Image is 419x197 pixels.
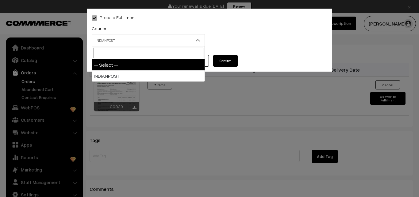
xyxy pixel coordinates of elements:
li: -- Select -- [92,59,205,70]
button: Confirm [213,55,238,67]
label: Prepaid Fulfilment [92,14,136,21]
li: INDIANPOST [92,70,205,81]
span: INDIANPOST [92,34,205,46]
label: Courier [92,25,106,32]
span: INDIANPOST [92,35,205,46]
